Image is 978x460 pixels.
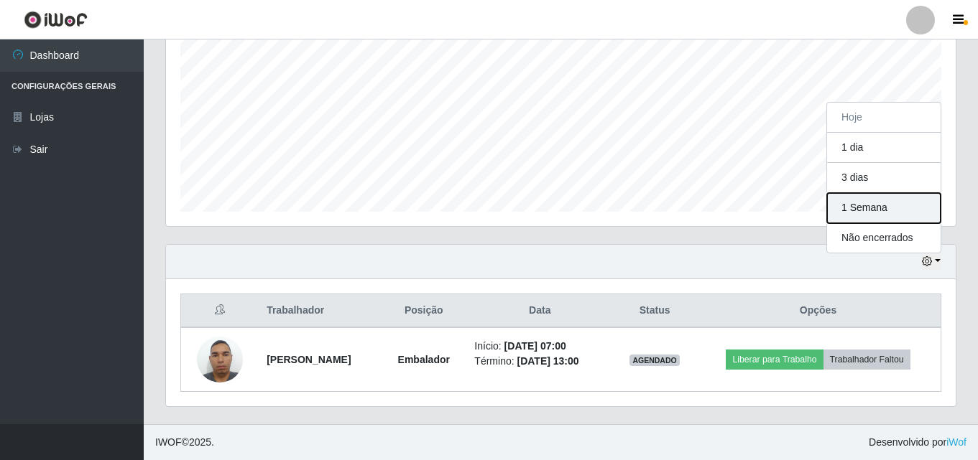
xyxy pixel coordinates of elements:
button: 1 dia [827,133,941,163]
th: Status [614,294,696,328]
a: iWof [946,436,967,448]
th: Trabalhador [258,294,382,328]
button: Liberar para Trabalho [726,349,823,370]
button: Não encerrados [827,223,941,253]
li: Término: [474,354,605,369]
strong: Embalador [398,354,450,365]
th: Posição [382,294,466,328]
span: AGENDADO [629,355,680,366]
button: Trabalhador Faltou [824,349,910,370]
time: [DATE] 07:00 [504,340,566,352]
span: Desenvolvido por [869,435,967,450]
li: Início: [474,339,605,354]
time: [DATE] 13:00 [517,355,578,367]
img: 1677672265304.jpeg [197,329,243,390]
span: IWOF [155,436,182,448]
button: 1 Semana [827,193,941,223]
img: CoreUI Logo [24,11,88,29]
strong: [PERSON_NAME] [267,354,351,365]
button: Hoje [827,103,941,133]
th: Opções [696,294,941,328]
button: 3 dias [827,163,941,193]
th: Data [466,294,614,328]
span: © 2025 . [155,435,214,450]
